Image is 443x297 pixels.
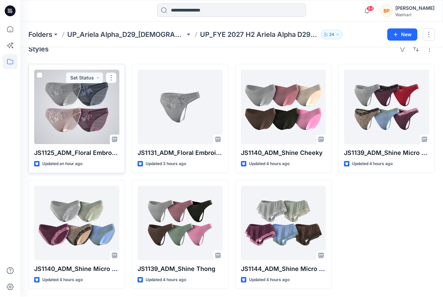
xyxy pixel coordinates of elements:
[200,30,318,39] p: UP_FYE 2027 H2 Ariela Alpha D29 Joyspun Panties
[28,45,49,53] h4: Styles
[395,12,435,17] div: Walmart
[329,31,334,38] p: 24
[249,160,290,167] p: Updated 4 hours ago
[42,160,82,167] p: Updated an hour ago
[367,6,374,11] span: 84
[34,264,119,274] p: JS1140_ADM_Shine Micro & Lace Trim Cheeky
[241,148,326,158] p: JS1140_ADM_Shine Cheeky
[138,70,223,144] a: JS1131_ADM_Floral Embroidery Thong
[352,160,393,167] p: Updated 4 hours ago
[67,30,185,39] a: UP_Ariela Alpha_D29_[DEMOGRAPHIC_DATA] Intimates - Joyspun
[146,160,186,167] p: Updated 3 hours ago
[146,276,186,283] p: Updated 4 hours ago
[241,70,326,144] a: JS1140_ADM_Shine Cheeky
[28,30,52,39] a: Folders
[241,264,326,274] p: JS1144_ADM_Shine Micro & Lace Cami/Flutter Cheeky Set
[138,186,223,260] a: JS1139_ADM_Shine Thong
[344,70,429,144] a: JS1139_ADM_Shine Micro & Lace Trim Thong
[395,4,435,12] div: [PERSON_NAME]
[344,148,429,158] p: JS1139_ADM_Shine Micro & Lace Trim Thong
[34,148,119,158] p: JS1125_ADM_Floral Embroidery Cheeky
[387,28,417,41] button: New
[42,276,83,283] p: Updated 4 hours ago
[380,5,393,17] div: BP
[138,148,223,158] p: JS1131_ADM_Floral Embroidery Thong
[34,186,119,260] a: JS1140_ADM_Shine Micro & Lace Trim Cheeky
[249,276,290,283] p: Updated 4 hours ago
[241,186,326,260] a: JS1144_ADM_Shine Micro & Lace Cami/Flutter Cheeky Set
[34,70,119,144] a: JS1125_ADM_Floral Embroidery Cheeky
[138,264,223,274] p: JS1139_ADM_Shine Thong
[321,30,343,39] button: 24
